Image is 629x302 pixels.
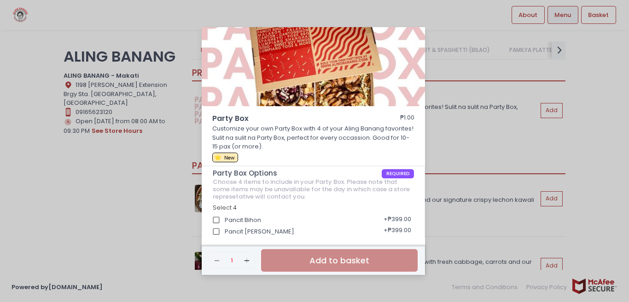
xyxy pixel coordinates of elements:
span: REQUIRED [382,169,414,178]
p: Customize your own Party Box with 4 of your Aling Banang favorites! Sulit na sulit na Party Box, ... [212,124,415,151]
span: ⭐ [214,153,221,162]
div: + ₱399.00 [380,211,414,229]
div: + ₱399.00 [380,234,414,251]
div: ₱1.00 [400,113,414,124]
button: Add to basket [261,249,418,272]
div: + ₱399.00 [380,223,414,240]
span: Party Box Options [213,169,382,177]
div: Choose 4 items to include in your Party Box. Please note that some items may be unavailable for t... [213,178,414,200]
span: New [224,154,235,161]
span: Select 4 [213,204,237,211]
span: Party Box [212,113,364,124]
